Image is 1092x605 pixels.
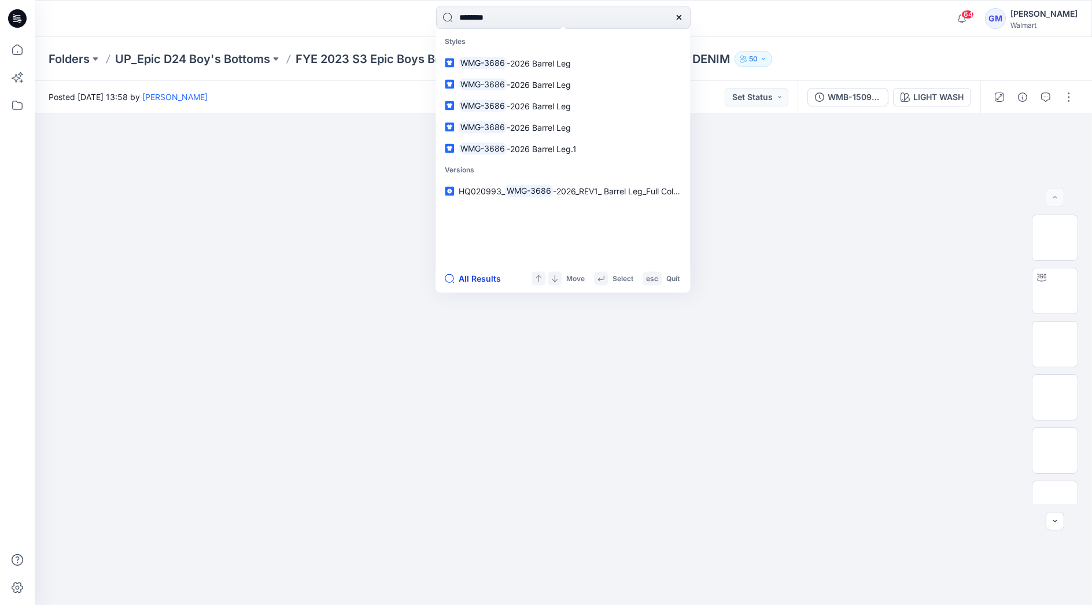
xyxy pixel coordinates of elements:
[961,10,974,19] span: 64
[1010,7,1078,21] div: [PERSON_NAME]
[438,73,688,95] a: WMG-3686-2026 Barrel Leg
[1010,21,1078,29] div: Walmart
[438,159,688,180] p: Versions
[566,272,585,285] p: Move
[142,92,208,102] a: [PERSON_NAME]
[459,186,505,196] span: HQ020993_
[507,122,571,132] span: -2026 Barrel Leg
[296,51,474,67] a: FYE 2023 S3 Epic Boys Bottoms
[459,56,507,69] mark: WMG-3686
[507,143,577,153] span: -2026 Barrel Leg.1
[507,101,571,110] span: -2026 Barrel Leg
[459,99,507,112] mark: WMG-3686
[49,91,208,103] span: Posted [DATE] 13:58 by
[913,91,964,104] div: LIGHT WASH
[893,88,971,106] button: LIGHT WASH
[807,88,888,106] button: WMB-1509-2022_ADM_SLIM KNIT DENIM
[985,8,1006,29] div: GM
[459,78,507,91] mark: WMG-3686
[459,142,507,155] mark: WMG-3686
[1013,88,1032,106] button: Details
[438,52,688,73] a: WMG-3686-2026 Barrel Leg
[438,138,688,159] a: WMG-3686-2026 Barrel Leg.1
[115,51,270,67] a: UP_Epic D24 Boy's Bottoms
[749,53,758,65] p: 50
[459,120,507,134] mark: WMG-3686
[438,95,688,116] a: WMG-3686-2026 Barrel Leg
[507,58,571,68] span: -2026 Barrel Leg
[666,272,680,285] p: Quit
[735,51,772,67] button: 50
[646,272,658,285] p: esc
[553,186,696,196] span: -2026_REV1_ Barrel Leg_Full Colorway
[445,272,508,286] button: All Results
[505,185,553,198] mark: WMG-3686
[828,91,881,104] div: WMB-1509-2022_ADM_SLIM KNIT DENIM
[613,272,633,285] p: Select
[438,31,688,53] p: Styles
[507,79,571,89] span: -2026 Barrel Leg
[438,116,688,138] a: WMG-3686-2026 Barrel Leg
[438,180,688,202] a: HQ020993_WMG-3686-2026_REV1_ Barrel Leg_Full Colorway
[49,51,90,67] a: Folders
